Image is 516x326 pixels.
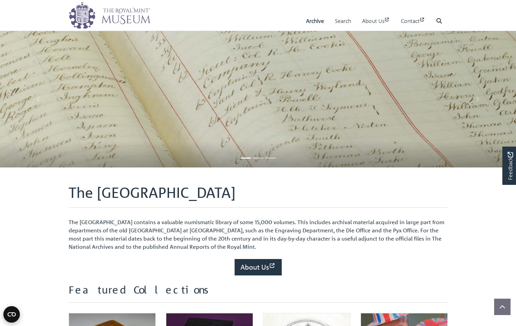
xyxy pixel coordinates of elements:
[69,184,448,208] h1: The [GEOGRAPHIC_DATA]
[306,11,324,31] a: Archive
[438,31,516,167] a: Move to next slideshow image
[401,11,425,31] a: Contact
[335,11,351,31] a: Search
[3,306,20,323] button: Open CMP widget
[69,218,448,251] p: The [GEOGRAPHIC_DATA] contains a valuable numismatic library of some 15,000 volumes. This include...
[235,259,282,275] a: About Us
[362,11,390,31] a: About Us
[69,2,151,29] img: logo_wide.png
[69,284,448,303] h2: Featured Collections
[494,299,511,315] button: Scroll to top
